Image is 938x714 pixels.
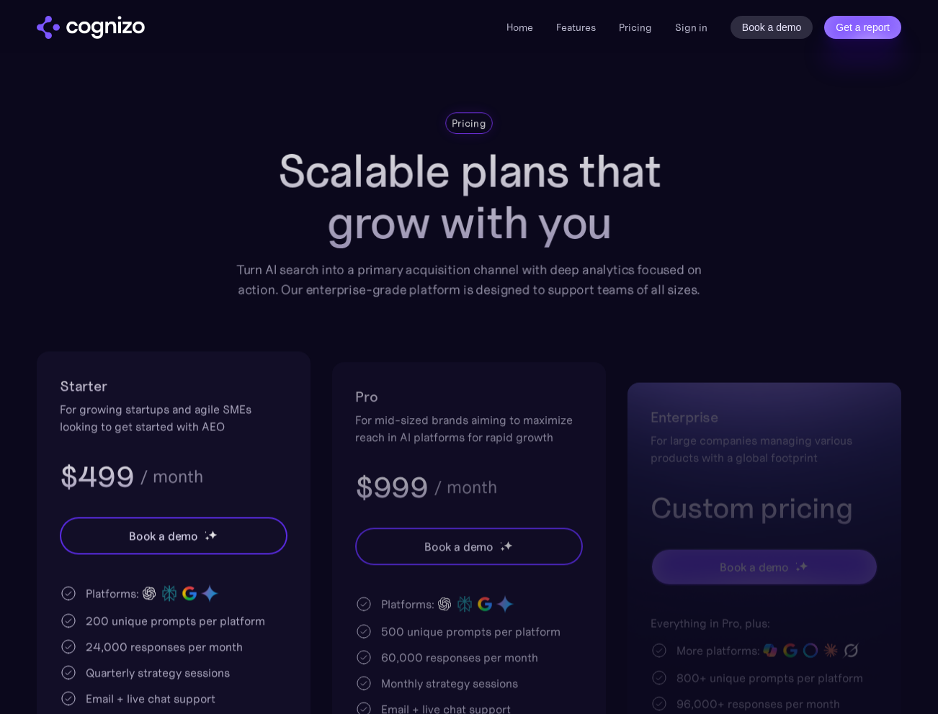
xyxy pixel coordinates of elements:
[500,542,502,544] img: star
[434,479,497,496] div: / month
[504,541,513,550] img: star
[651,489,878,527] h3: Custom pricing
[205,535,210,541] img: star
[37,16,145,39] img: cognizo logo
[795,562,798,564] img: star
[129,527,198,544] div: Book a demo
[355,385,583,408] h2: Pro
[676,642,760,659] div: More platforms:
[86,584,139,602] div: Platforms:
[60,458,134,495] h3: $499
[355,469,428,506] h3: $999
[60,374,287,397] h2: Starter
[37,16,145,39] a: home
[140,468,203,485] div: / month
[60,400,287,435] div: For growing startups and agile SMEs looking to get started with AEO
[799,561,808,570] img: star
[500,546,505,551] img: star
[720,559,789,576] div: Book a demo
[225,145,712,248] h1: Scalable plans that grow with you
[381,674,518,692] div: Monthly strategy sessions
[675,19,707,36] a: Sign in
[86,690,215,707] div: Email + live chat support
[86,612,265,629] div: 200 unique prompts per platform
[424,538,493,555] div: Book a demo
[731,16,813,39] a: Book a demo
[355,528,583,565] a: Book a demostarstarstar
[60,517,287,554] a: Book a demostarstarstar
[651,548,878,586] a: Book a demostarstarstar
[651,406,878,429] h2: Enterprise
[651,615,878,632] div: Everything in Pro, plus:
[355,411,583,446] div: For mid-sized brands aiming to maximize reach in AI platforms for rapid growth
[619,21,652,34] a: Pricing
[676,669,863,687] div: 800+ unique prompts per platform
[208,530,218,539] img: star
[452,116,486,130] div: Pricing
[86,664,230,681] div: Quarterly strategy sessions
[824,16,901,39] a: Get a report
[506,21,533,34] a: Home
[86,638,243,655] div: 24,000 responses per month
[795,567,800,572] img: star
[381,623,560,640] div: 500 unique prompts per platform
[205,531,207,533] img: star
[676,695,840,713] div: 96,000+ responses per month
[651,432,878,466] div: For large companies managing various products with a global footprint
[556,21,596,34] a: Features
[225,260,712,300] div: Turn AI search into a primary acquisition channel with deep analytics focused on action. Our ente...
[381,649,538,666] div: 60,000 responses per month
[381,595,434,613] div: Platforms:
